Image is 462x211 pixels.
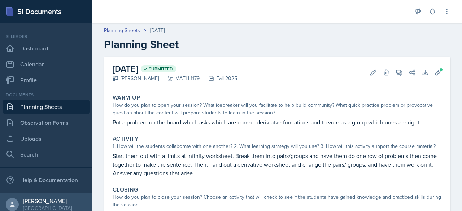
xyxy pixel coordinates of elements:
[3,41,90,56] a: Dashboard
[104,27,140,34] a: Planning Sheets
[113,186,138,193] label: Closing
[113,135,138,142] label: Activity
[113,94,140,101] label: Warm-Up
[3,173,90,187] div: Help & Documentation
[3,73,90,87] a: Profile
[200,75,237,82] div: Fall 2025
[159,75,200,82] div: MATH 1179
[3,100,90,114] a: Planning Sheets
[113,118,442,127] p: Put a problem on the board which asks which are correct deriviatve funcations and to vote as a gr...
[23,197,72,205] div: [PERSON_NAME]
[113,193,442,208] div: How do you plan to close your session? Choose an activity that will check to see if the students ...
[113,62,237,75] h2: [DATE]
[3,147,90,162] a: Search
[150,27,165,34] div: [DATE]
[113,142,442,150] div: 1. How will the students collaborate with one another? 2. What learning strategy will you use? 3....
[3,115,90,130] a: Observation Forms
[113,101,442,117] div: How do you plan to open your session? What icebreaker will you facilitate to help build community...
[3,33,90,40] div: Si leader
[104,38,450,51] h2: Planning Sheet
[113,151,442,177] p: Start them out with a limits at infinity worksheet. Break them into pairs/groups and have them do...
[3,57,90,71] a: Calendar
[3,92,90,98] div: Documents
[113,75,159,82] div: [PERSON_NAME]
[149,66,173,72] span: Submitted
[3,131,90,146] a: Uploads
